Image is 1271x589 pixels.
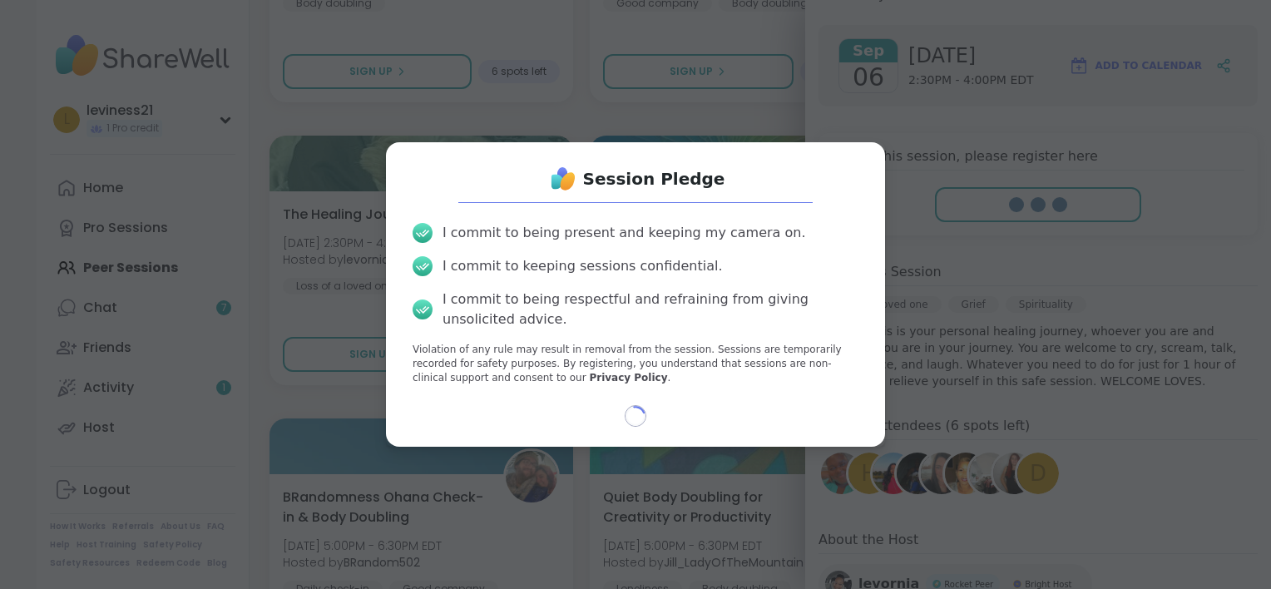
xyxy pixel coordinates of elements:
div: I commit to keeping sessions confidential. [443,256,723,276]
div: I commit to being present and keeping my camera on. [443,223,805,243]
h1: Session Pledge [583,167,725,191]
p: Violation of any rule may result in removal from the session. Sessions are temporarily recorded f... [413,343,858,384]
a: Privacy Policy [589,372,667,384]
div: I commit to being respectful and refraining from giving unsolicited advice. [443,290,858,329]
img: ShareWell Logo [546,162,580,196]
